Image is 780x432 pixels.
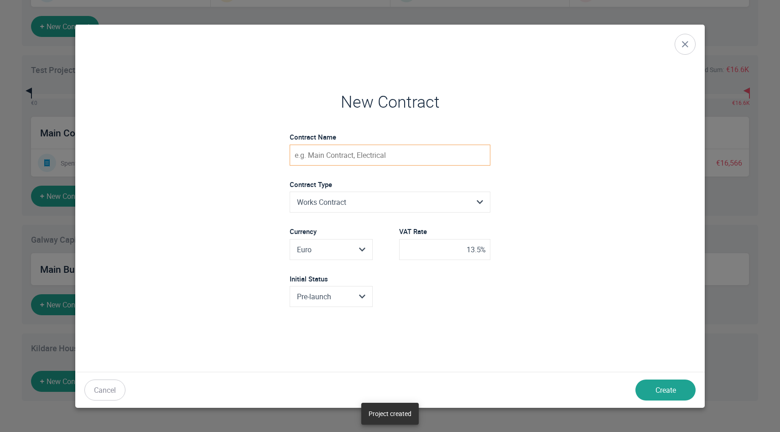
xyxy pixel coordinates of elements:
button: Cancel [84,380,125,401]
button: Create [635,380,696,401]
div: Project created [361,403,419,425]
label: Contract Name [290,132,490,145]
label: VAT Rate [399,226,490,239]
label: Currency [290,226,373,239]
label: Contract Type [290,179,490,192]
h2: New Contract [290,89,490,132]
input: e.g. Main Contract, Electrical [290,145,490,166]
label: Initial Status [290,274,373,286]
